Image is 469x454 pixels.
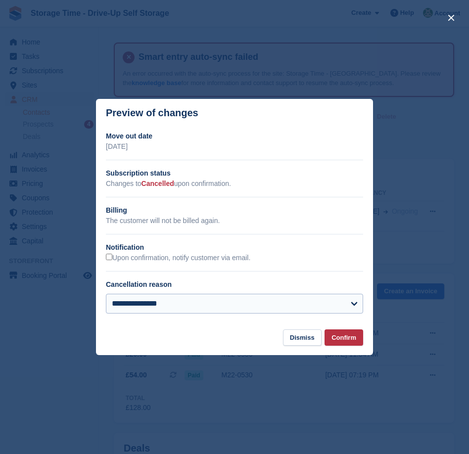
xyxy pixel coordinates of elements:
input: Upon confirmation, notify customer via email. [106,254,112,260]
button: Confirm [325,329,363,346]
h2: Notification [106,242,363,253]
p: The customer will not be billed again. [106,216,363,226]
label: Cancellation reason [106,280,172,288]
h2: Subscription status [106,168,363,179]
h2: Move out date [106,131,363,141]
span: Cancelled [141,180,174,187]
button: Dismiss [283,329,322,346]
h2: Billing [106,205,363,216]
p: Preview of changes [106,107,198,119]
p: Changes to upon confirmation. [106,179,363,189]
button: close [443,10,459,26]
label: Upon confirmation, notify customer via email. [106,254,250,263]
p: [DATE] [106,141,363,152]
